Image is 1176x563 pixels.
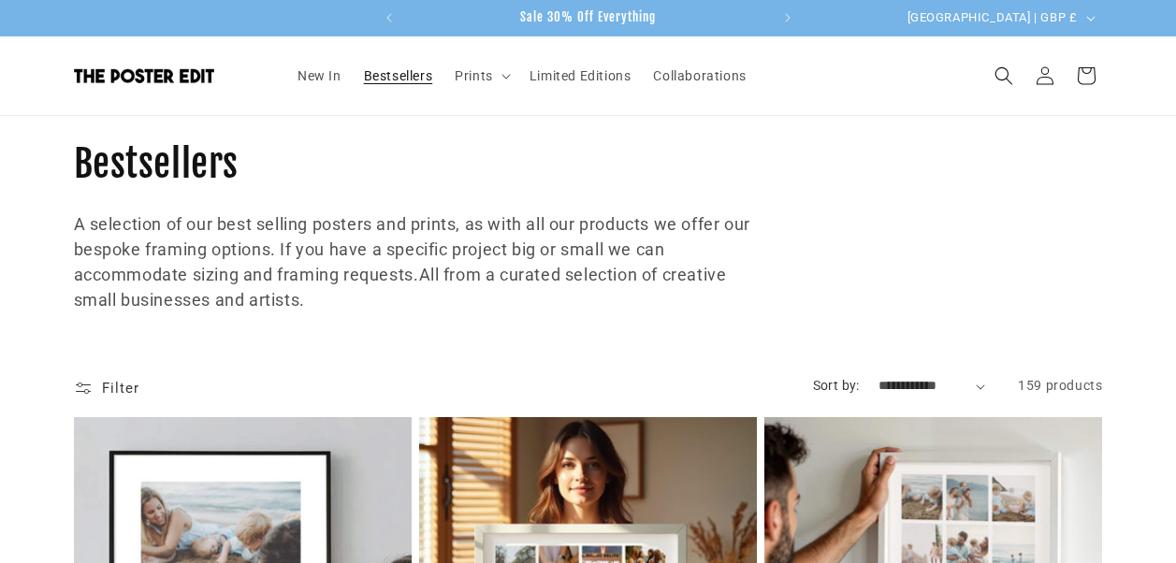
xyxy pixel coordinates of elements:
summary: Prints [443,56,518,95]
a: The Poster Edit [66,62,268,91]
span: Prints [455,67,493,84]
a: New In [286,56,353,95]
img: The Poster Edit [74,68,214,83]
a: Collaborations [642,56,757,95]
span: Filter [102,380,139,397]
label: Sort by: [813,378,860,393]
span: Limited Editions [530,67,632,84]
span: Sale 30% Off Everything [520,9,656,24]
summary: Filter [74,374,139,402]
p: A selection of our best selling posters and prints, as with all our products we offer our bespoke... [74,211,760,312]
span: Bestsellers [364,67,433,84]
span: Collaborations [653,67,746,84]
a: Bestsellers [353,56,444,95]
span: New In [298,67,341,84]
summary: Search [983,55,1024,96]
span: [GEOGRAPHIC_DATA] | GBP £ [907,8,1078,27]
span: 159 products [1018,378,1102,393]
h1: Bestsellers [74,139,1103,188]
a: Limited Editions [518,56,643,95]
